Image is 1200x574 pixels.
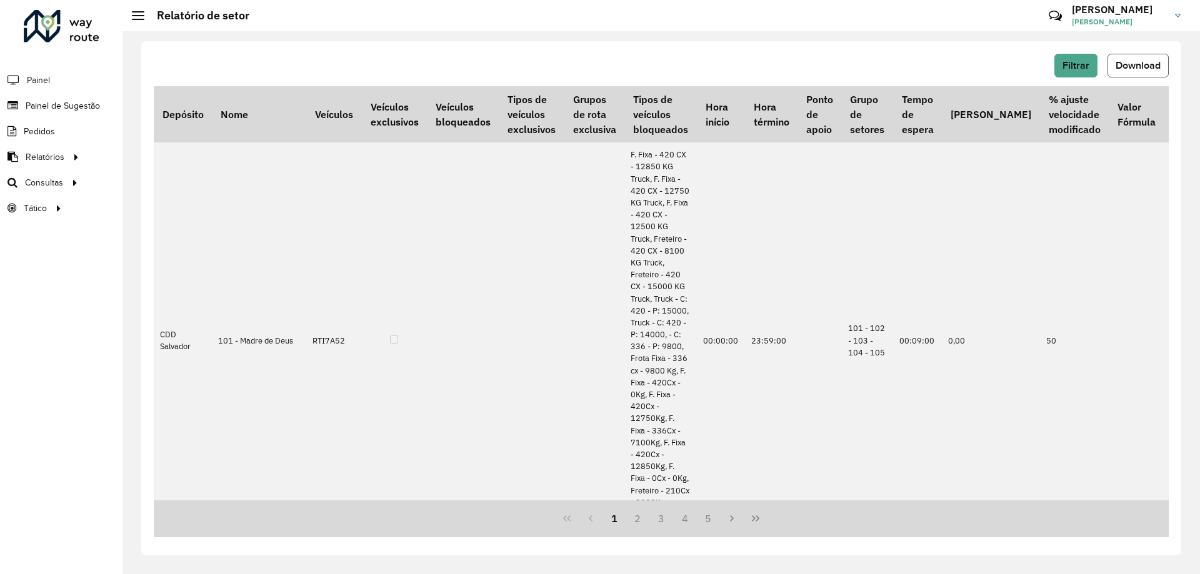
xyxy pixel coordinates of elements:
span: Painel [27,74,50,87]
button: Next Page [720,507,744,530]
th: Veículos bloqueados [427,86,499,142]
th: Tempo de espera [893,86,942,142]
a: Contato Rápido [1042,2,1069,29]
span: Pedidos [24,125,55,138]
span: Tático [24,202,47,215]
span: Consultas [25,176,63,189]
th: [PERSON_NAME] [942,86,1039,142]
th: Tipos de veículos exclusivos [499,86,564,142]
span: Relatórios [26,151,64,164]
th: Valor Fórmula [1109,86,1164,142]
td: 0,00 [942,142,1039,538]
span: Download [1116,60,1161,71]
td: F. Fixa - 420 CX - 12850 KG Truck, F. Fixa - 420 CX - 12750 KG Truck, F. Fixa - 420 CX - 12500 KG... [624,142,696,538]
button: Download [1107,54,1169,77]
th: Tipos de veículos bloqueados [624,86,696,142]
td: 00:09:00 [893,142,942,538]
th: Grupo de setores [842,86,893,142]
td: 23:59:00 [745,142,797,538]
span: [PERSON_NAME] [1072,16,1166,27]
button: Filtrar [1054,54,1097,77]
h3: [PERSON_NAME] [1072,4,1166,16]
th: % ajuste velocidade modificado [1040,86,1109,142]
th: Veículos exclusivos [362,86,427,142]
td: 101 - Madre de Deus [212,142,306,538]
td: 101 - 102 - 103 - 104 - 105 [842,142,893,538]
td: RTI7A52 [306,142,361,538]
button: 2 [626,507,649,530]
button: 1 [602,507,626,530]
td: CDD Salvador [154,142,212,538]
td: 00:00:00 [697,142,745,538]
button: 5 [697,507,721,530]
th: Veículos [306,86,361,142]
h2: Relatório de setor [144,9,249,22]
th: Depósito [154,86,212,142]
span: Painel de Sugestão [26,99,100,112]
button: 4 [673,507,697,530]
span: Filtrar [1062,60,1089,71]
button: 3 [649,507,673,530]
th: Hora início [697,86,745,142]
button: Last Page [744,507,767,530]
td: 50 [1040,142,1109,538]
th: Grupos de rota exclusiva [564,86,624,142]
th: Nome [212,86,306,142]
th: Ponto de apoio [797,86,841,142]
th: Hora término [745,86,797,142]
